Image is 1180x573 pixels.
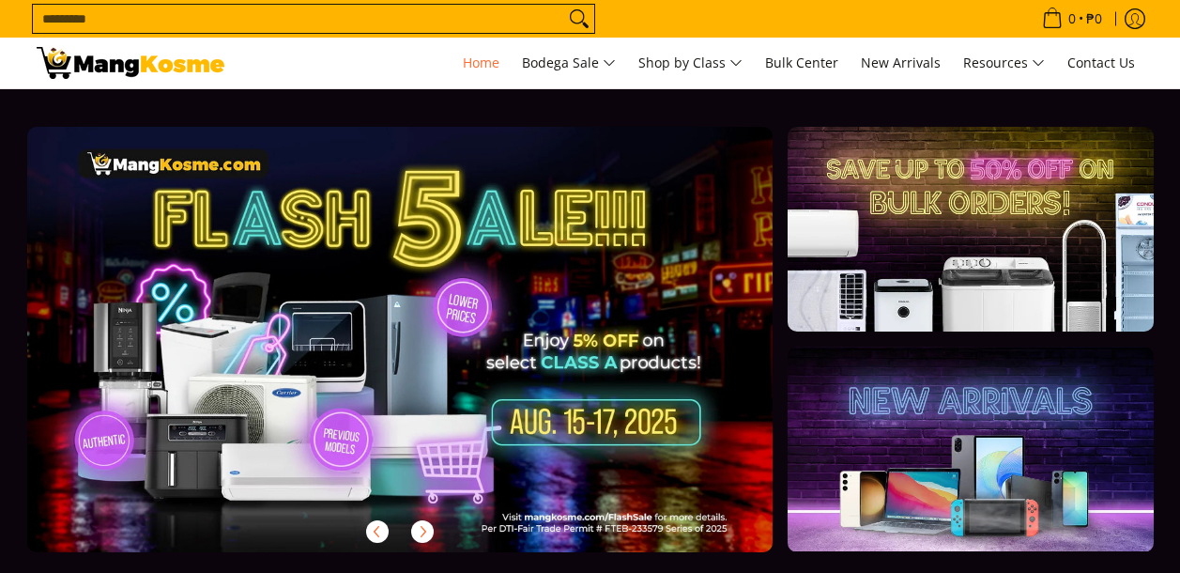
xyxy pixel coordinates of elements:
a: New Arrivals [851,38,950,88]
span: ₱0 [1083,12,1105,25]
span: 0 [1065,12,1079,25]
nav: Main Menu [243,38,1144,88]
img: Mang Kosme: Your Home Appliances Warehouse Sale Partner! [37,47,224,79]
span: Shop by Class [638,52,743,75]
a: Contact Us [1058,38,1144,88]
a: Resources [954,38,1054,88]
span: Home [463,54,499,71]
a: Shop by Class [629,38,752,88]
span: Resources [963,52,1045,75]
a: Bulk Center [756,38,848,88]
button: Next [402,511,443,552]
span: Bulk Center [765,54,838,71]
span: Contact Us [1067,54,1135,71]
a: Bodega Sale [513,38,625,88]
button: Previous [357,511,398,552]
span: New Arrivals [861,54,941,71]
a: Home [453,38,509,88]
button: Search [564,5,594,33]
span: Bodega Sale [522,52,616,75]
span: • [1036,8,1108,29]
